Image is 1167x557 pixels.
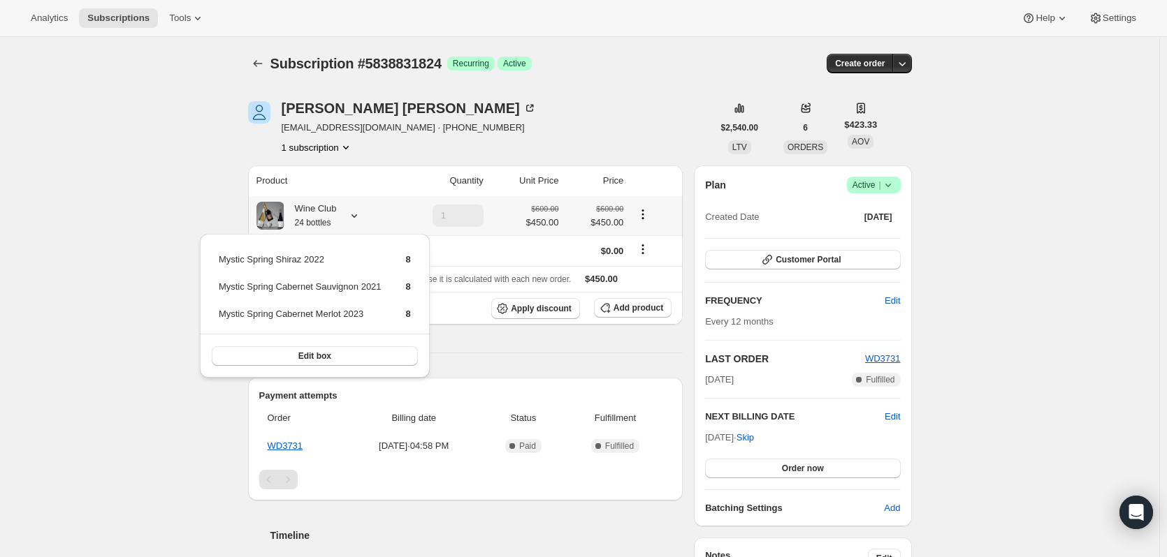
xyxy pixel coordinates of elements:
[705,373,734,387] span: [DATE]
[732,142,747,152] span: LTV
[865,352,901,366] button: WD3731
[406,254,411,265] span: 8
[1103,13,1136,24] span: Settings
[884,501,900,515] span: Add
[865,353,901,364] a: WD3731
[864,211,892,223] span: [DATE]
[705,178,726,192] h2: Plan
[878,179,880,191] span: |
[835,58,885,69] span: Create order
[79,8,158,28] button: Subscriptions
[866,374,894,385] span: Fulfilled
[87,13,150,24] span: Subscriptions
[218,252,382,278] td: Mystic Spring Shiraz 2022
[394,165,488,196] th: Quantity
[856,207,901,227] button: [DATE]
[852,137,869,147] span: AOV
[1119,496,1153,529] div: Open Intercom Messenger
[256,202,284,230] img: product img
[567,411,663,425] span: Fulfillment
[705,459,900,478] button: Order now
[453,58,489,69] span: Recurring
[268,440,303,451] a: WD3731
[169,13,191,24] span: Tools
[284,202,337,230] div: Wine Club
[705,432,754,443] span: [DATE] ·
[248,165,394,196] th: Product
[259,389,672,403] h2: Payment attempts
[594,298,672,318] button: Add product
[876,290,908,312] button: Edit
[827,54,893,73] button: Create order
[737,431,754,445] span: Skip
[713,118,767,138] button: $2,540.00
[22,8,76,28] button: Analytics
[488,165,563,196] th: Unit Price
[585,274,618,284] span: $450.00
[876,497,908,519] button: Add
[282,101,537,115] div: [PERSON_NAME] [PERSON_NAME]
[605,440,634,452] span: Fulfilled
[248,101,270,124] span: Duncan Coulson
[632,207,654,222] button: Product actions
[248,54,268,73] button: Subscriptions
[31,13,68,24] span: Analytics
[218,279,382,305] td: Mystic Spring Cabernet Sauvignon 2021
[161,8,213,28] button: Tools
[776,254,841,265] span: Customer Portal
[295,218,331,228] small: 24 bottles
[519,440,536,452] span: Paid
[488,411,559,425] span: Status
[705,210,759,224] span: Created Date
[844,118,877,132] span: $423.33
[259,470,672,489] nav: Pagination
[803,122,808,133] span: 6
[406,281,411,292] span: 8
[531,205,558,213] small: $600.00
[1036,13,1054,24] span: Help
[721,122,758,133] span: $2,540.00
[705,294,885,308] h2: FREQUENCY
[1013,8,1077,28] button: Help
[795,118,816,138] button: 6
[282,121,537,135] span: [EMAIL_ADDRESS][DOMAIN_NAME] · [PHONE_NUMBER]
[596,205,623,213] small: $600.00
[705,316,774,327] span: Every 12 months
[853,178,895,192] span: Active
[788,142,823,152] span: ORDERS
[601,246,624,256] span: $0.00
[491,298,580,319] button: Apply discount
[525,216,558,230] span: $450.00
[563,165,628,196] th: Price
[259,403,345,433] th: Order
[567,216,623,230] span: $450.00
[705,250,900,269] button: Customer Portal
[270,528,683,542] h2: Timeline
[511,303,572,314] span: Apply discount
[406,309,411,319] span: 8
[632,242,654,257] button: Shipping actions
[705,501,884,515] h6: Batching Settings
[885,294,900,308] span: Edit
[705,410,885,424] h2: NEXT BILLING DATE
[614,302,663,313] span: Add product
[348,439,479,453] span: [DATE] · 04:58 PM
[705,352,865,366] h2: LAST ORDER
[282,140,353,154] button: Product actions
[1080,8,1145,28] button: Settings
[885,410,900,424] button: Edit
[212,346,418,366] button: Edit box
[503,58,526,69] span: Active
[270,56,442,71] span: Subscription #5838831824
[728,426,762,449] button: Skip
[348,411,479,425] span: Billing date
[782,463,824,474] span: Order now
[218,306,382,332] td: Mystic Spring Cabernet Merlot 2023
[298,350,331,362] span: Edit box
